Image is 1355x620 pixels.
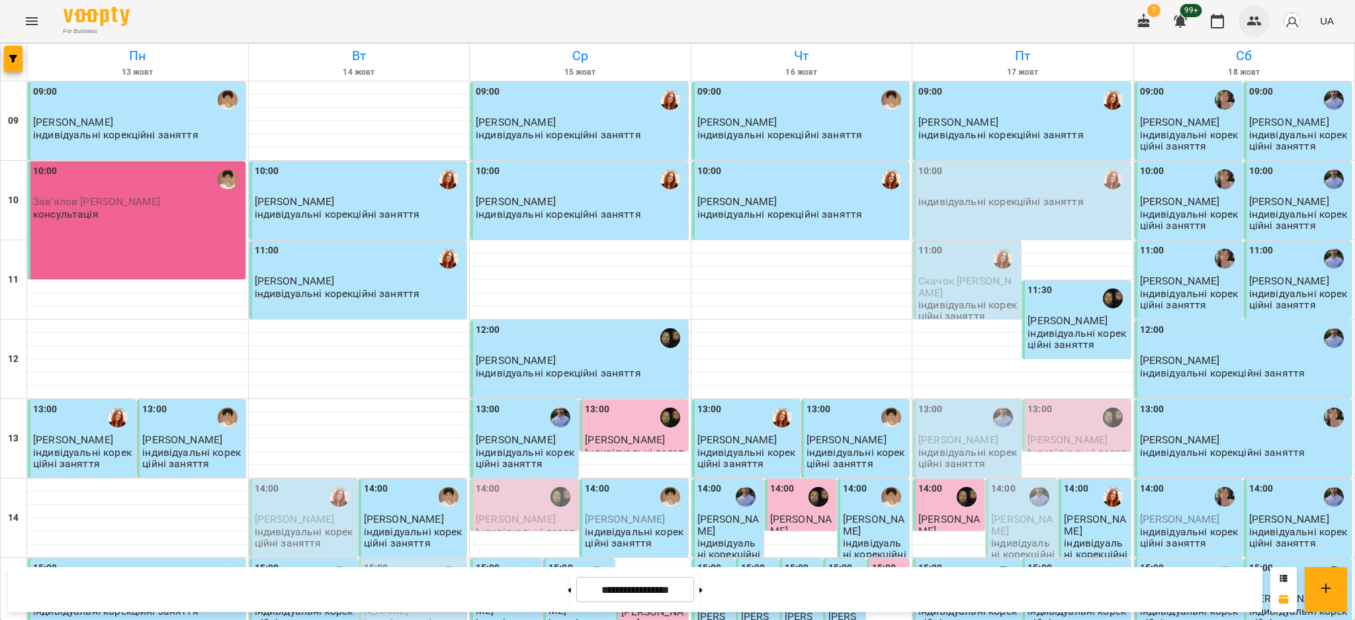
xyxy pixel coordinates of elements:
img: Кобзар Зоряна [439,249,459,269]
label: 10:00 [1140,164,1164,179]
label: 14:00 [1064,482,1088,496]
label: 09:00 [1249,85,1274,99]
img: Кобзар Зоряна [329,487,349,507]
h6: 16 жовт [693,66,910,79]
img: Коваль Дмитро [993,408,1013,427]
img: Коваль Дмитро [1324,328,1344,348]
label: 11:30 [1027,283,1052,298]
div: Кобзар Зоряна [993,249,1013,269]
img: Коваль Дмитро [736,487,756,507]
img: Марина Кириченко [218,408,238,427]
h6: Сб [1136,46,1353,66]
div: Мєдвєдєва Катерина [1215,487,1235,507]
label: 13:00 [585,402,609,417]
img: Коваль Дмитро [550,408,570,427]
span: [PERSON_NAME] [697,195,777,208]
img: Марина Кириченко [660,487,680,507]
img: Валерія Капітан [1103,408,1123,427]
span: [PERSON_NAME] [1140,195,1220,208]
p: індивідуальні корекційні заняття [476,447,576,470]
span: [PERSON_NAME] [991,513,1053,537]
div: Мєдвєдєва Катерина [1324,408,1344,427]
p: індивідуальні корекційні заняття [1140,129,1240,152]
span: [PERSON_NAME] [1027,433,1108,446]
div: Кобзар Зоряна [108,408,128,427]
p: індивідуальні корекційні заняття [1140,447,1305,458]
span: [PERSON_NAME] [1140,433,1220,446]
img: Марина Кириченко [881,487,901,507]
p: індивідуальні корекційні заняття [1140,526,1240,549]
span: [PERSON_NAME] [142,433,222,446]
p: індивідуальні корекційні заняття [364,526,464,549]
img: Валерія Капітан [809,487,828,507]
img: Валерія Капітан [660,408,680,427]
p: індивідуальні корекційні заняття [255,288,420,299]
div: Мєдвєдєва Катерина [1215,249,1235,269]
span: [PERSON_NAME] [770,513,832,537]
span: [PERSON_NAME] [697,433,777,446]
p: індивідуальні корекційні заняття [585,526,685,549]
span: [PERSON_NAME] [585,433,665,446]
label: 13:00 [476,402,500,417]
label: 11:00 [1140,244,1164,258]
img: Валерія Капітан [550,487,570,507]
span: [PERSON_NAME] [1064,513,1125,537]
button: UA [1315,9,1339,33]
div: Валерія Капітан [957,487,977,507]
p: Індивідуальні логопедичні заняття [476,526,576,549]
label: 10:00 [1249,164,1274,179]
span: [PERSON_NAME] [1027,314,1108,327]
img: Кобзар Зоряна [1103,487,1123,507]
span: [PERSON_NAME] [476,433,556,446]
img: Кобзар Зоряна [1103,90,1123,110]
label: 13:00 [142,402,167,417]
h6: Чт [693,46,910,66]
img: Кобзар Зоряна [660,169,680,189]
div: Коваль Дмитро [1029,487,1049,507]
p: індивідуальні корекційні заняття [476,129,641,140]
label: 09:00 [697,85,722,99]
span: [PERSON_NAME] [476,116,556,128]
span: [PERSON_NAME] [1249,116,1329,128]
span: [PERSON_NAME] [476,513,556,525]
span: [PERSON_NAME] [1249,195,1329,208]
span: [PERSON_NAME] [1140,513,1220,525]
img: Валерія Капітан [1103,288,1123,308]
div: Марина Кириченко [881,90,901,110]
h6: 13 жовт [29,66,246,79]
img: Кобзар Зоряна [881,169,901,189]
h6: 09 [8,114,19,128]
h6: Пн [29,46,246,66]
label: 14:00 [255,482,279,496]
p: Індивідуальні логопедичні заняття [585,447,685,470]
span: 99+ [1180,4,1202,17]
h6: 10 [8,193,19,208]
h6: 18 жовт [1136,66,1353,79]
label: 13:00 [697,402,722,417]
p: індивідуальні корекційні заняття [255,526,355,549]
label: 11:00 [918,244,943,258]
p: індивідуальні корекційні заняття [918,129,1084,140]
img: Мєдвєдєва Катерина [1215,90,1235,110]
img: Коваль Дмитро [1324,169,1344,189]
img: Коваль Дмитро [1324,249,1344,269]
label: 14:00 [918,482,943,496]
p: індивідуальні корекційні заняття [1249,288,1349,311]
img: Марина Кириченко [881,408,901,427]
span: For Business [64,27,130,36]
p: індивідуальні корекційні заняття [697,447,797,470]
label: 13:00 [807,402,831,417]
img: Коваль Дмитро [1324,487,1344,507]
p: індивідуальні корекційні заняття [697,129,863,140]
div: Марина Кириченко [439,487,459,507]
